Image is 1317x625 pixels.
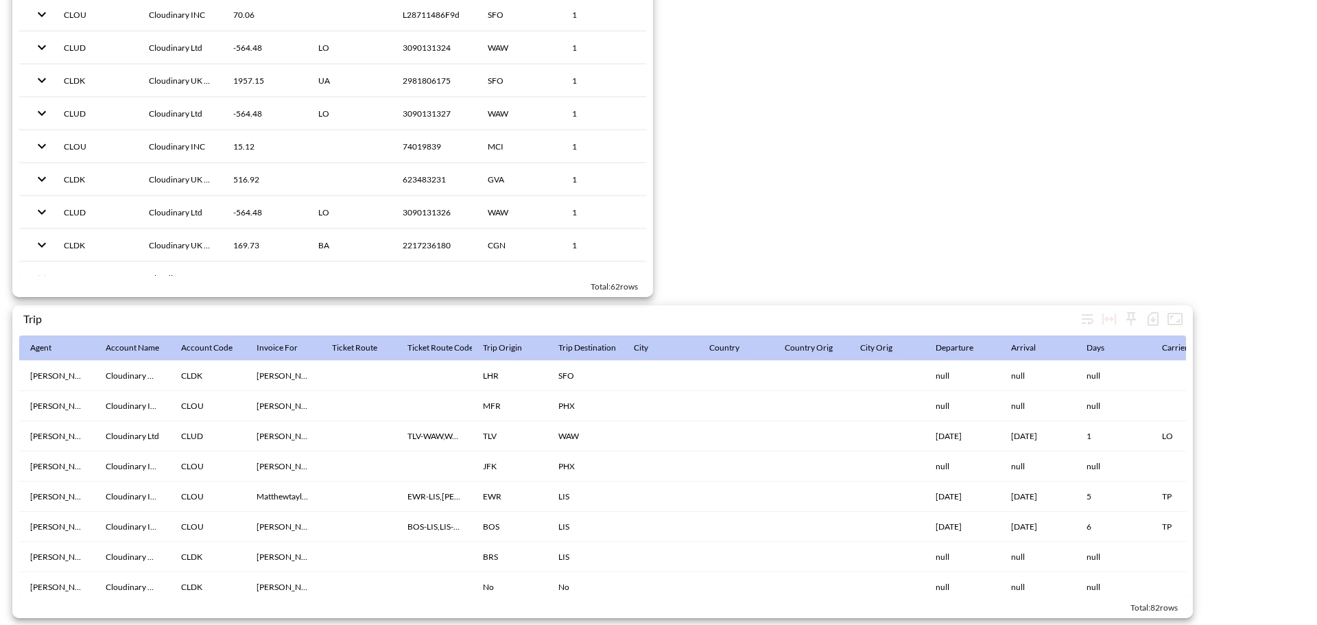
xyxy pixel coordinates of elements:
th: Mohamedmadhi Hamdi [246,391,321,421]
th: null [925,451,1000,482]
th: -564.48 [222,32,307,64]
th: 07/09/2025 [925,482,1000,512]
th: 39 [222,262,307,294]
th: Cloudinary INC [95,512,170,542]
th: Cloudinary UK Ltd [95,572,170,602]
th: 2981806175 [392,64,477,97]
th: null [1076,542,1151,572]
th: ORY [477,262,562,294]
th: CLOU [170,451,246,482]
th: null [925,572,1000,602]
th: LO [307,97,392,130]
th: CLUD [53,32,138,64]
th: 169.73 [222,229,307,261]
span: Invoice For [257,340,316,356]
th: LHR [472,361,547,391]
th: 3090131326 [392,196,477,228]
span: Account Name [106,340,177,356]
div: Account Code [181,340,233,356]
th: Karla Strum [19,451,95,482]
th: null [1000,451,1076,482]
div: Country [709,340,739,356]
th: MCI [477,130,562,163]
div: Country Orig [785,340,833,356]
span: Total: 82 rows [1130,602,1178,613]
th: CLUD [53,97,138,130]
th: 1 [561,97,646,130]
th: No [547,572,623,602]
th: Cloudinary INC [95,482,170,512]
th: WAW [547,421,623,451]
th: BOS [472,512,547,542]
th: null [925,391,1000,421]
th: CLUD [170,421,246,451]
th: Elena Rodriguez [19,391,95,421]
span: Country Orig [785,340,851,356]
th: 15.12 [222,130,307,163]
th: CLOU [170,391,246,421]
th: UA [307,64,392,97]
button: expand row [30,3,54,26]
div: Toggle table layout between fixed and auto (default: auto) [1098,308,1120,330]
button: expand row [30,102,54,125]
th: 06/09/2025 [1000,421,1076,451]
th: null [925,542,1000,572]
th: 1 [1076,421,1151,451]
button: expand row [30,200,54,224]
th: TLV [472,421,547,451]
th: -564.48 [222,97,307,130]
th: CGN [477,229,562,261]
th: null [1000,542,1076,572]
th: null [1076,361,1151,391]
th: 516.92 [222,163,307,196]
th: GVA [477,163,562,196]
th: Cloudinary UK Ltd [138,64,223,97]
th: Amanda Little [19,542,95,572]
button: expand row [30,167,54,191]
th: Amit Sharon [246,361,321,391]
th: Nataliemaryaitken Avery [246,542,321,572]
th: null [1000,391,1076,421]
th: 6 [1076,512,1151,542]
th: LO [307,32,392,64]
div: City [634,340,648,356]
th: WAW [477,32,562,64]
th: TP [1151,482,1226,512]
th: CLDK [53,262,138,294]
span: Days [1087,340,1122,356]
span: Trip Destination [558,340,634,356]
th: Cloudinary Ltd [138,32,223,64]
th: 1 [561,196,646,228]
th: LO [307,196,392,228]
th: Cloudinary Ltd [95,421,170,451]
span: Country [709,340,757,356]
th: EWR-LIS,LIS-EWR,EWR-MSP [396,482,472,512]
th: Tania Skliarova [19,572,95,602]
div: Ticket Route Codes [407,340,477,356]
div: Trip Origin [483,340,522,356]
span: Ticket Route Codes [407,340,495,356]
th: MFR [472,391,547,421]
th: PHX [547,391,623,421]
th: SFO [547,361,623,391]
span: Departure [936,340,991,356]
button: expand row [30,69,54,92]
th: CLOU [53,130,138,163]
th: Cloudinary INC [95,451,170,482]
th: CLOU [170,512,246,542]
span: Carrier [1162,340,1206,356]
th: CLDK [170,361,246,391]
th: PHX [547,451,623,482]
th: 06/09/2025 [925,512,1000,542]
button: Fullscreen [1164,308,1186,330]
th: Matthewtaylor Noyes [246,482,321,512]
th: 2217236180 [392,229,477,261]
span: Agent [30,340,69,356]
div: Ticket Route [332,340,377,356]
div: Departure [936,340,973,356]
div: Invoice For [257,340,298,356]
th: Asaf Sayegh [246,421,321,451]
th: 1 [561,32,646,64]
th: Cloudinary Ltd [138,97,223,130]
th: SFO [477,64,562,97]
